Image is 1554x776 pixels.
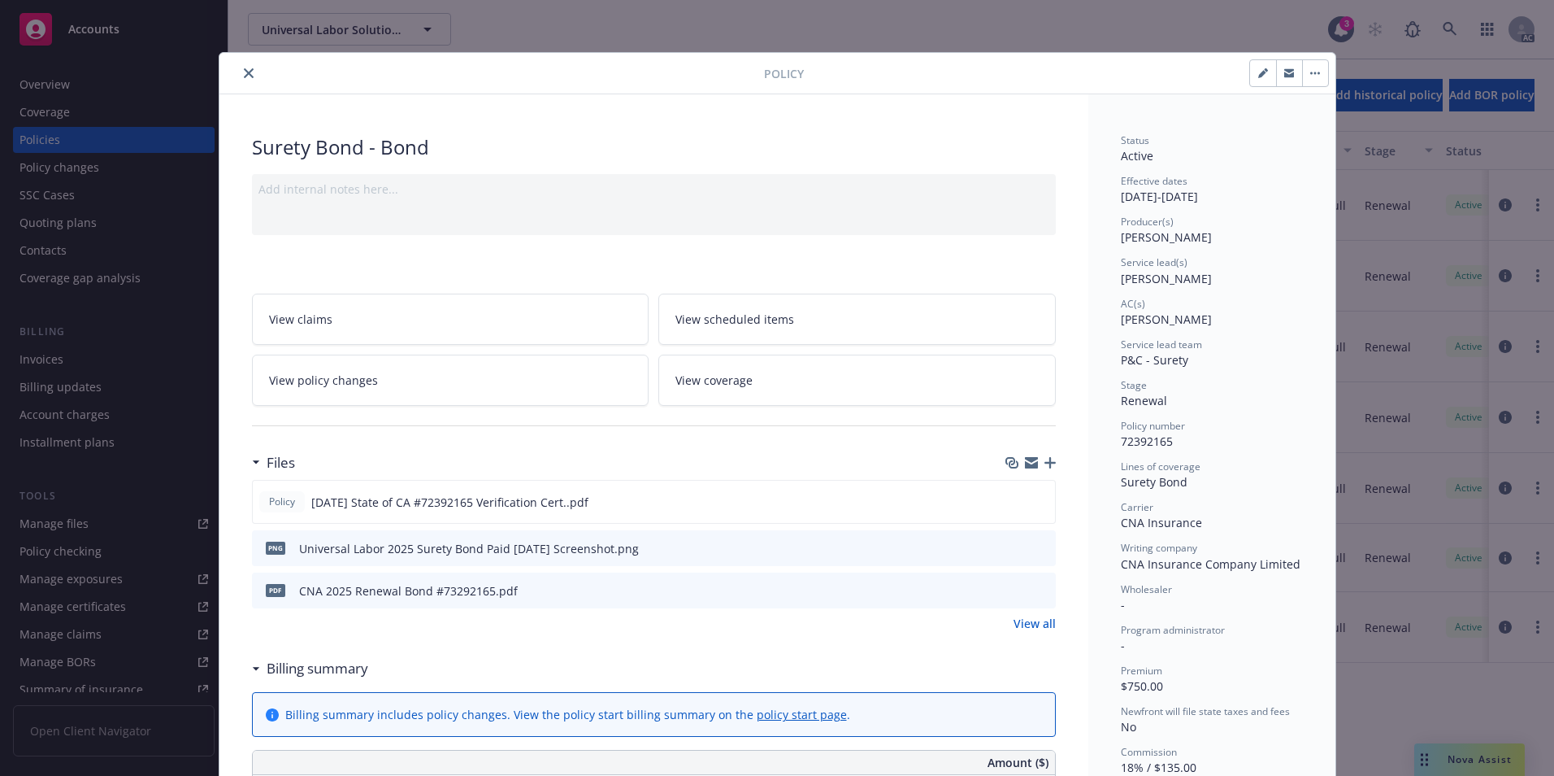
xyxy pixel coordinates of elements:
[1035,540,1049,557] button: preview file
[1121,515,1202,530] span: CNA Insurance
[1121,215,1174,229] span: Producer(s)
[1121,500,1153,514] span: Carrier
[1121,133,1149,147] span: Status
[1121,229,1212,245] span: [PERSON_NAME]
[1121,541,1197,555] span: Writing company
[1121,338,1202,351] span: Service lead team
[1121,434,1173,449] span: 72392165
[1009,582,1022,599] button: download file
[1121,582,1172,596] span: Wholesaler
[1121,473,1303,490] div: Surety Bond
[1121,271,1212,286] span: [PERSON_NAME]
[1121,393,1167,408] span: Renewal
[1121,255,1187,269] span: Service lead(s)
[1121,719,1136,735] span: No
[658,355,1056,406] a: View coverage
[267,452,295,473] h3: Files
[299,540,639,557] div: Universal Labor 2025 Surety Bond Paid [DATE] Screenshot.png
[1121,704,1290,718] span: Newfront will file state taxes and fees
[239,63,258,83] button: close
[258,181,1049,198] div: Add internal notes here...
[1008,494,1021,511] button: download file
[1034,494,1048,511] button: preview file
[266,495,298,509] span: Policy
[252,294,649,345] a: View claims
[1014,615,1056,632] a: View all
[1121,760,1196,775] span: 18% / $135.00
[1121,623,1225,637] span: Program administrator
[757,707,847,722] a: policy start page
[1121,664,1162,678] span: Premium
[311,494,588,511] span: [DATE] State of CA #72392165 Verification Cert..pdf
[1121,638,1125,653] span: -
[675,311,794,328] span: View scheduled items
[252,355,649,406] a: View policy changes
[1121,745,1177,759] span: Commission
[1121,378,1147,392] span: Stage
[1121,597,1125,613] span: -
[267,658,368,679] h3: Billing summary
[1121,174,1187,188] span: Effective dates
[252,452,295,473] div: Files
[658,294,1056,345] a: View scheduled items
[1009,540,1022,557] button: download file
[285,706,850,723] div: Billing summary includes policy changes. View the policy start billing summary on the .
[252,658,368,679] div: Billing summary
[269,311,332,328] span: View claims
[1121,352,1188,368] span: P&C - Surety
[1035,582,1049,599] button: preview file
[266,542,285,554] span: png
[1121,556,1300,572] span: CNA Insurance Company Limited
[1121,419,1185,433] span: Policy number
[1121,460,1200,473] span: Lines of coverage
[266,584,285,596] span: pdf
[1121,174,1303,205] div: [DATE] - [DATE]
[1121,148,1153,163] span: Active
[269,372,378,389] span: View policy changes
[675,372,753,389] span: View coverage
[1121,297,1145,311] span: AC(s)
[1121,312,1212,327] span: [PERSON_NAME]
[252,133,1056,161] div: Surety Bond - Bond
[764,65,804,82] span: Policy
[988,754,1048,771] span: Amount ($)
[299,582,518,599] div: CNA 2025 Renewal Bond #73292165.pdf
[1121,678,1163,694] span: $750.00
